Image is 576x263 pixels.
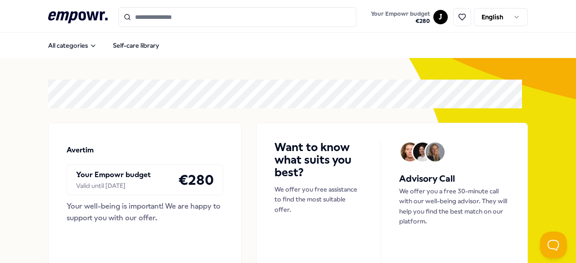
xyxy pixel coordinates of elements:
[67,144,94,156] p: Avertim
[76,181,151,191] div: Valid until [DATE]
[371,18,430,25] span: € 280
[426,143,445,161] img: Avatar
[367,8,433,27] a: Your Empowr budget€280
[178,169,214,191] h4: € 280
[399,186,509,227] p: We offer you a free 30-minute call with our well-being advisor. They will help you find the best ...
[106,36,166,54] a: Self-care library
[400,143,419,161] img: Avatar
[76,169,151,181] p: Your Empowr budget
[274,184,363,214] p: We offer you free assistance to find the most suitable offer.
[274,141,363,179] h4: Want to know what suits you best?
[413,143,432,161] img: Avatar
[41,36,104,54] button: All categories
[67,201,223,223] div: Your well-being is important! We are happy to support you with our offer.
[371,10,430,18] span: Your Empowr budget
[433,10,448,24] button: J
[41,36,166,54] nav: Main
[118,7,357,27] input: Search for products, categories or subcategories
[369,9,432,27] button: Your Empowr budget€280
[399,172,509,186] h5: Advisory Call
[540,232,567,259] iframe: Help Scout Beacon - Open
